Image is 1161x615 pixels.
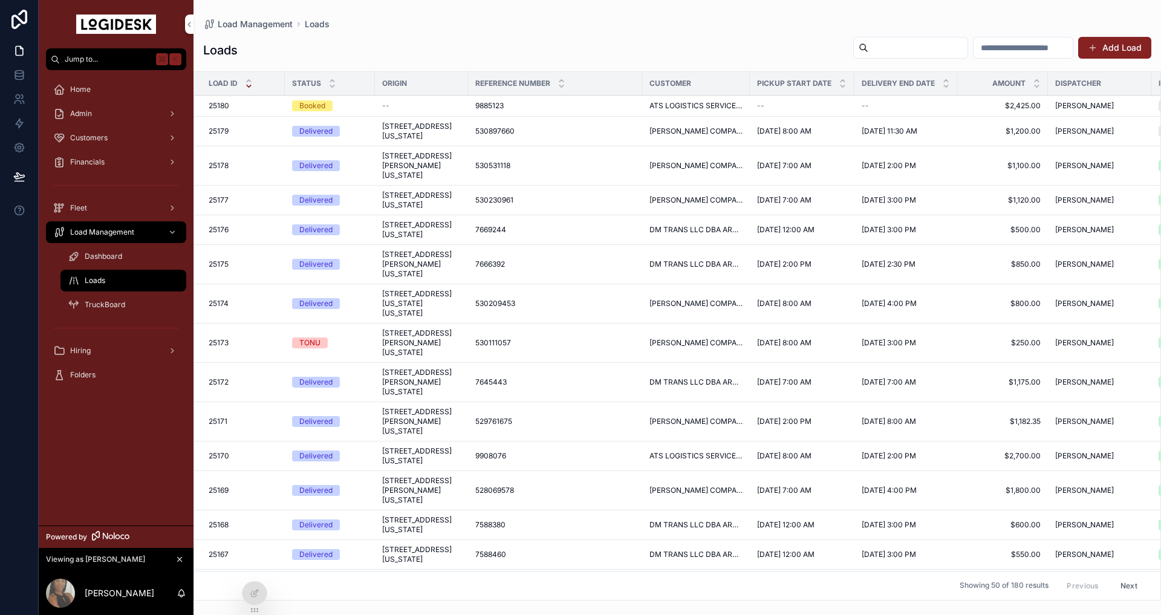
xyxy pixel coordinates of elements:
span: [PERSON_NAME] [1055,550,1114,559]
a: [PERSON_NAME] COMPANY INC. [649,486,743,495]
span: Load Management [218,18,293,30]
span: $2,700.00 [964,451,1041,461]
span: [STREET_ADDRESS][PERSON_NAME][US_STATE] [382,151,461,180]
a: Hiring [46,340,186,362]
a: [PERSON_NAME] [1055,338,1144,348]
span: [DATE] 11:30 AM [862,126,917,136]
span: [DATE] 8:00 AM [862,417,916,426]
a: $1,175.00 [964,377,1041,387]
a: $1,182.35 [964,417,1041,426]
span: [DATE] 2:30 PM [862,259,915,269]
span: [PERSON_NAME] [1055,161,1114,171]
a: ATS LOGISTICS SERVICES, INC. DBA SUREWAY TRANSPORTATION COMPANY & [PERSON_NAME] SPECIALIZED LOGIS... [649,451,743,461]
span: Jump to... [65,54,151,64]
span: [STREET_ADDRESS][PERSON_NAME][US_STATE] [382,328,461,357]
span: 7588460 [475,550,506,559]
a: Delivered [292,451,368,461]
span: Load ID [209,79,238,88]
a: [PERSON_NAME] [1055,126,1144,136]
span: [STREET_ADDRESS][US_STATE] [382,190,461,210]
span: [STREET_ADDRESS][PERSON_NAME][US_STATE] [382,368,461,397]
a: 25180 [209,101,278,111]
a: Delivered [292,259,368,270]
span: [DATE] 7:00 AM [757,377,811,387]
a: [DATE] 2:30 PM [862,259,950,269]
button: Add Load [1078,37,1151,59]
div: Delivered [299,160,333,171]
a: DM TRANS LLC DBA ARRIVE LOGISTICS [649,259,743,269]
a: 530111057 [475,338,635,348]
a: 25175 [209,259,278,269]
a: [PERSON_NAME] COMPANY INC. [649,338,743,348]
a: [PERSON_NAME] [1055,259,1144,269]
a: 25173 [209,338,278,348]
span: Loads [305,18,330,30]
a: [DATE] 2:00 PM [757,259,847,269]
span: ATS LOGISTICS SERVICES, INC. DBA SUREWAY TRANSPORTATION COMPANY & [PERSON_NAME] SPECIALIZED LOGIS... [649,101,743,111]
a: [DATE] 7:00 AM [757,161,847,171]
span: [PERSON_NAME] [1055,195,1114,205]
span: -- [382,101,389,111]
a: Financials [46,151,186,173]
span: $1,120.00 [964,195,1041,205]
a: -- [862,101,950,111]
a: 530230961 [475,195,635,205]
span: [DATE] 8:00 AM [757,451,811,461]
a: 530897660 [475,126,635,136]
span: 25173 [209,338,229,348]
a: Booked [292,100,368,111]
span: [DATE] 3:00 PM [862,550,916,559]
span: Customers [70,133,108,143]
span: [DATE] 7:00 AM [757,195,811,205]
a: [DATE] 8:00 AM [757,451,847,461]
span: 25180 [209,101,229,111]
a: Folders [46,364,186,386]
a: [DATE] 7:00 AM [757,195,847,205]
a: $1,800.00 [964,486,1041,495]
a: $850.00 [964,259,1041,269]
span: Fleet [70,203,87,213]
span: 25170 [209,451,229,461]
a: $1,200.00 [964,126,1041,136]
a: Fleet [46,197,186,219]
a: [DATE] 12:00 AM [757,520,847,530]
div: Delivered [299,224,333,235]
div: Delivered [299,451,333,461]
a: [PERSON_NAME] [1055,299,1144,308]
a: Delivered [292,519,368,530]
a: $500.00 [964,225,1041,235]
span: [DATE] 8:00 AM [757,299,811,308]
a: Delivered [292,377,368,388]
a: [PERSON_NAME] COMPANY INC. [649,195,743,205]
a: Customers [46,127,186,149]
div: Delivered [299,298,333,309]
span: K [171,54,180,64]
a: $250.00 [964,338,1041,348]
a: TruckBoard [60,294,186,316]
a: Delivered [292,416,368,427]
a: Home [46,79,186,100]
span: 7588380 [475,520,506,530]
a: [PERSON_NAME] [1055,161,1144,171]
a: [DATE] 12:00 AM [757,550,847,559]
img: App logo [76,15,156,34]
a: [DATE] 3:00 PM [862,550,950,559]
a: 25169 [209,486,278,495]
a: 9908076 [475,451,635,461]
a: DM TRANS LLC DBA ARRIVE LOGISTICS [649,520,743,530]
span: [PERSON_NAME] COMPANY INC. [649,126,743,136]
a: 25176 [209,225,278,235]
button: Next [1112,576,1146,595]
div: Delivered [299,549,333,560]
div: TONU [299,337,320,348]
a: -- [757,101,847,111]
span: [DATE] 7:00 AM [862,377,916,387]
a: 7588460 [475,550,635,559]
a: [PERSON_NAME] [1055,486,1144,495]
a: [STREET_ADDRESS][US_STATE] [382,220,461,239]
a: Delivered [292,224,368,235]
